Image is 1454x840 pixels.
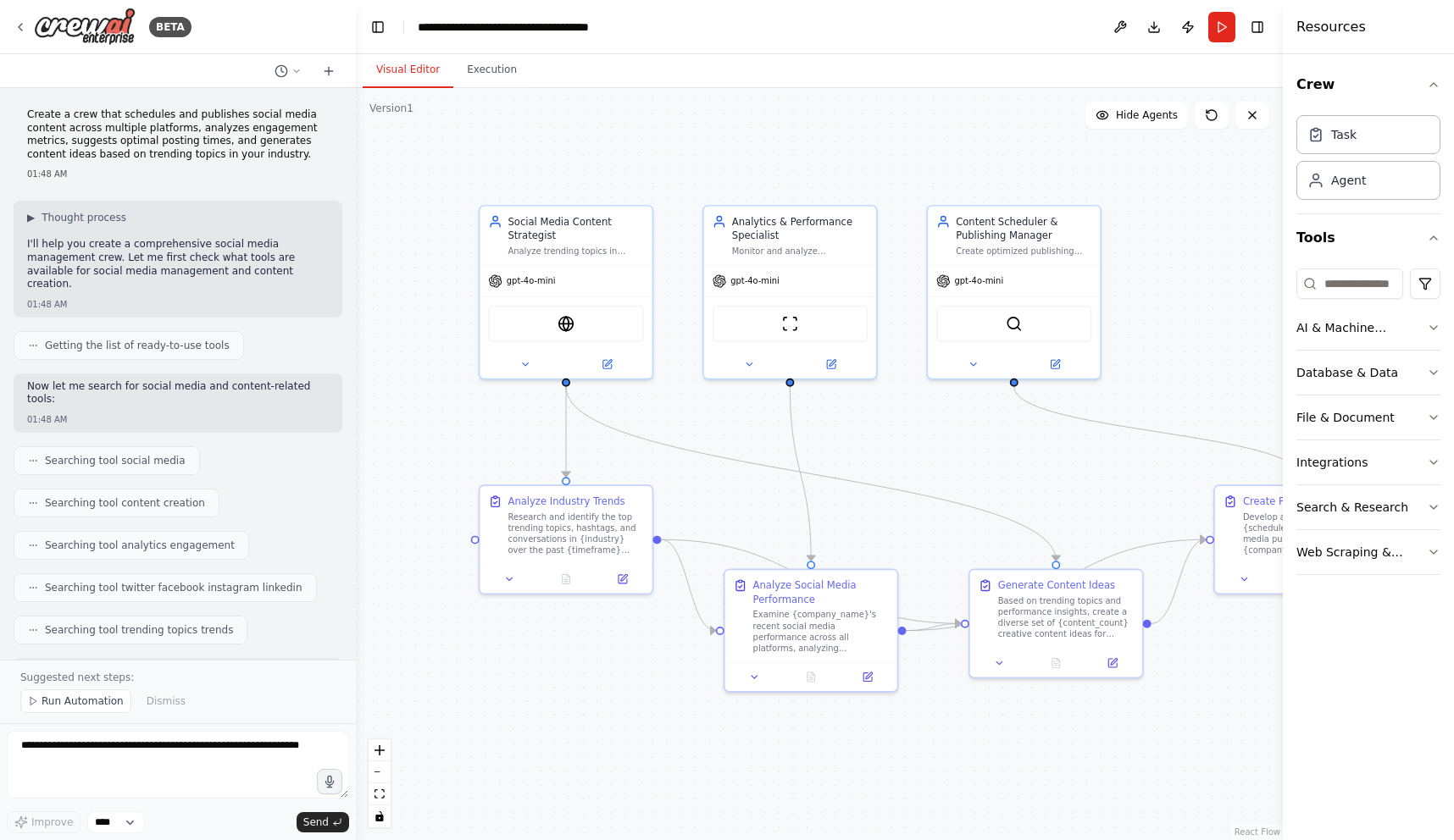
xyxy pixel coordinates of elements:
button: zoom in [369,739,391,761]
span: ▶ [27,211,35,224]
button: Hide Agents [1085,102,1188,129]
button: Open in side panel [598,571,647,588]
span: Send [303,815,329,829]
span: Improve [31,815,73,829]
div: File & Document [1296,409,1395,426]
span: Getting the list of ready-to-use tools [45,339,230,352]
button: Execution [453,52,530,88]
div: Content Scheduler & Publishing ManagerCreate optimized publishing schedules for {company_name} ac... [926,205,1102,380]
button: Improve [7,811,80,833]
g: Edge from 72f6db9a-c379-4607-9fed-52c6fec140bb to 0e04b2d5-66b0-40f5-81fa-121bf636d7ab [559,387,574,478]
div: AI & Machine Learning [1296,319,1427,336]
button: Hide right sidebar [1246,15,1269,39]
g: Edge from 72f6db9a-c379-4607-9fed-52c6fec140bb to 01e8ef3d-a1a2-453c-b244-e6b5268b6354 [559,387,1063,561]
div: Version 1 [369,102,413,115]
button: Click to speak your automation idea [317,769,342,794]
div: Analyze Social Media Performance [753,578,889,606]
div: Task [1331,126,1357,143]
button: zoom out [369,761,391,783]
img: Logo [34,8,136,46]
div: Tools [1296,262,1440,589]
button: Visual Editor [363,52,453,88]
div: Analytics & Performance Specialist [732,214,868,242]
img: EXASearchTool [558,315,574,332]
span: Searching tool analytics engagement [45,539,235,552]
div: Create optimized publishing schedules for {company_name} across multiple social media platforms, ... [956,246,1091,257]
div: React Flow controls [369,739,391,827]
button: Open in side panel [1015,356,1094,373]
div: Analyze trending topics in {industry} and generate creative content ideas that align with brand v... [508,246,643,257]
button: Run Automation [20,689,131,713]
div: Analytics & Performance SpecialistMonitor and analyze engagement metrics across all social media ... [702,205,878,380]
span: Searching tool trending topics trends [45,623,233,637]
div: Examine {company_name}'s recent social media performance across all platforms, analyzing engageme... [753,609,889,654]
span: gpt-4o-mini [507,275,556,286]
button: Crew [1296,61,1440,108]
div: 01:48 AM [27,298,329,311]
button: No output available [1026,655,1085,671]
button: Open in side panel [791,356,870,373]
button: No output available [781,669,841,686]
div: Analyze Industry TrendsResearch and identify the top trending topics, hashtags, and conversations... [479,484,654,594]
g: Edge from ffc36af7-8f66-40f1-99b2-6c27d9639179 to 172de2b0-fe58-45d6-a8d1-7e796ff89f28 [907,533,1207,638]
button: fit view [369,783,391,805]
div: BETA [149,17,191,37]
g: Edge from ad4f3464-b8b2-40cd-a0a8-4c8f4459beef to ffc36af7-8f66-40f1-99b2-6c27d9639179 [783,387,818,561]
button: Tools [1296,214,1440,262]
div: 01:48 AM [27,413,329,426]
img: SerpApiGoogleSearchTool [1006,315,1023,332]
div: Generate Content IdeasBased on trending topics and performance insights, create a diverse set of ... [968,568,1144,678]
button: Switch to previous chat [268,61,308,81]
button: AI & Machine Learning [1296,306,1440,350]
button: Send [297,812,349,832]
div: Research and identify the top trending topics, hashtags, and conversations in {industry} over the... [508,511,643,556]
button: File & Document [1296,395,1440,439]
button: Database & Data [1296,351,1440,395]
span: gpt-4o-mini [955,275,1004,286]
div: Based on trending topics and performance insights, create a diverse set of {content_count} creati... [998,595,1134,640]
div: Web Scraping & Browsing [1296,544,1427,561]
span: Run Automation [42,694,124,708]
span: Searching tool content creation [45,496,205,510]
g: Edge from f1d1fff3-2ee9-4bc2-a7ff-cf85796304ee to 172de2b0-fe58-45d6-a8d1-7e796ff89f28 [1007,387,1307,478]
button: Search & Research [1296,485,1440,529]
p: Suggested next steps: [20,671,336,684]
button: Web Scraping & Browsing [1296,530,1440,574]
g: Edge from 0e04b2d5-66b0-40f5-81fa-121bf636d7ab to ffc36af7-8f66-40f1-99b2-6c27d9639179 [661,533,715,638]
button: Start a new chat [315,61,342,81]
div: Social Media Content Strategist [508,214,643,242]
div: Database & Data [1296,364,1398,381]
div: Content Scheduler & Publishing Manager [956,214,1091,242]
div: Social Media Content StrategistAnalyze trending topics in {industry} and generate creative conten... [479,205,654,380]
div: Generate Content Ideas [998,578,1115,593]
img: ScrapeWebsiteTool [781,315,798,332]
div: Integrations [1296,454,1368,471]
div: Create Publishing Schedule [1243,495,1377,509]
button: No output available [536,571,596,588]
a: React Flow attribution [1235,827,1280,837]
nav: breadcrumb [418,19,589,36]
button: Open in side panel [843,669,891,686]
div: Search & Research [1296,499,1408,516]
g: Edge from 01e8ef3d-a1a2-453c-b244-e6b5268b6354 to 172de2b0-fe58-45d6-a8d1-7e796ff89f28 [1152,533,1206,631]
p: Now let me search for social media and content-related tools: [27,380,329,406]
button: Integrations [1296,440,1440,484]
div: Crew [1296,108,1440,213]
p: I'll help you create a comprehensive social media management crew. Let me first check what tools ... [27,238,329,290]
button: Dismiss [138,689,194,713]
button: ▶Thought process [27,211,126,224]
span: Thought process [42,211,126,224]
div: Analyze Social Media PerformanceExamine {company_name}'s recent social media performance across a... [724,568,899,692]
button: Open in side panel [568,356,647,373]
div: Monitor and analyze engagement metrics across all social media platforms for {company_name}, iden... [732,246,868,257]
button: Open in side panel [1089,655,1137,671]
div: Develop a comprehensive {schedule_duration}-day social media publishing schedule for {company_nam... [1243,511,1379,556]
button: No output available [1271,571,1330,588]
span: Searching tool twitter facebook instagram linkedin [45,581,302,594]
div: Agent [1331,172,1366,189]
button: toggle interactivity [369,805,391,827]
button: Hide left sidebar [366,15,390,39]
div: Analyze Industry Trends [508,495,624,509]
span: Hide Agents [1116,108,1178,122]
p: Create a crew that schedules and publishes social media content across multiple platforms, analyz... [27,108,329,161]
